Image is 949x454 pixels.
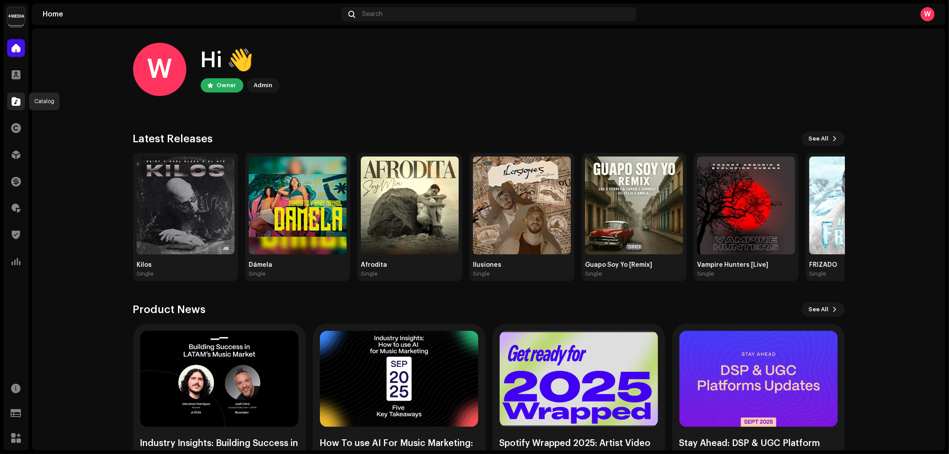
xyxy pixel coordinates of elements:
[43,11,338,18] div: Home
[133,302,206,317] h3: Product News
[802,132,845,146] button: See All
[697,157,795,254] img: 4d964293-f50b-4725-94d3-41b042980da8
[361,157,459,254] img: 951a37c4-514e-4d0a-acef-da1f0f7cdca3
[361,270,378,277] div: Single
[585,157,683,254] img: 40e4160f-1e2e-42ea-8802-e69cfa6c30c3
[585,261,683,269] div: Guapo Soy Yo [Remix]
[697,270,714,277] div: Single
[809,301,829,318] span: See All
[137,261,234,269] div: Kilos
[217,80,236,91] div: Owner
[249,270,266,277] div: Single
[809,157,907,254] img: 9d96d9a3-d462-4b05-8c16-6d0de4e49a1c
[473,261,571,269] div: Ilusiones
[585,270,602,277] div: Single
[137,270,153,277] div: Single
[201,46,280,75] div: Hi 👋
[254,80,273,91] div: Admin
[473,270,490,277] div: Single
[802,302,845,317] button: See All
[249,261,347,269] div: Dámela
[133,132,213,146] h3: Latest Releases
[809,261,907,269] div: FRIZADO
[7,7,25,25] img: d0ab9f93-6901-4547-93e9-494644ae73ba
[809,130,829,148] span: See All
[921,7,935,21] div: W
[249,157,347,254] img: 020c5436-7439-46d8-91f9-4e58bdcce82a
[137,157,234,254] img: 4e097daf-c2f6-4989-ab57-dd9ebbee2215
[809,270,826,277] div: Single
[362,11,383,18] span: Search
[473,157,571,254] img: 1490b8e7-cd70-4d31-8213-838996757614
[697,261,795,269] div: Vampire Hunters [Live]
[361,261,459,269] div: Afrodita
[133,43,186,96] div: W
